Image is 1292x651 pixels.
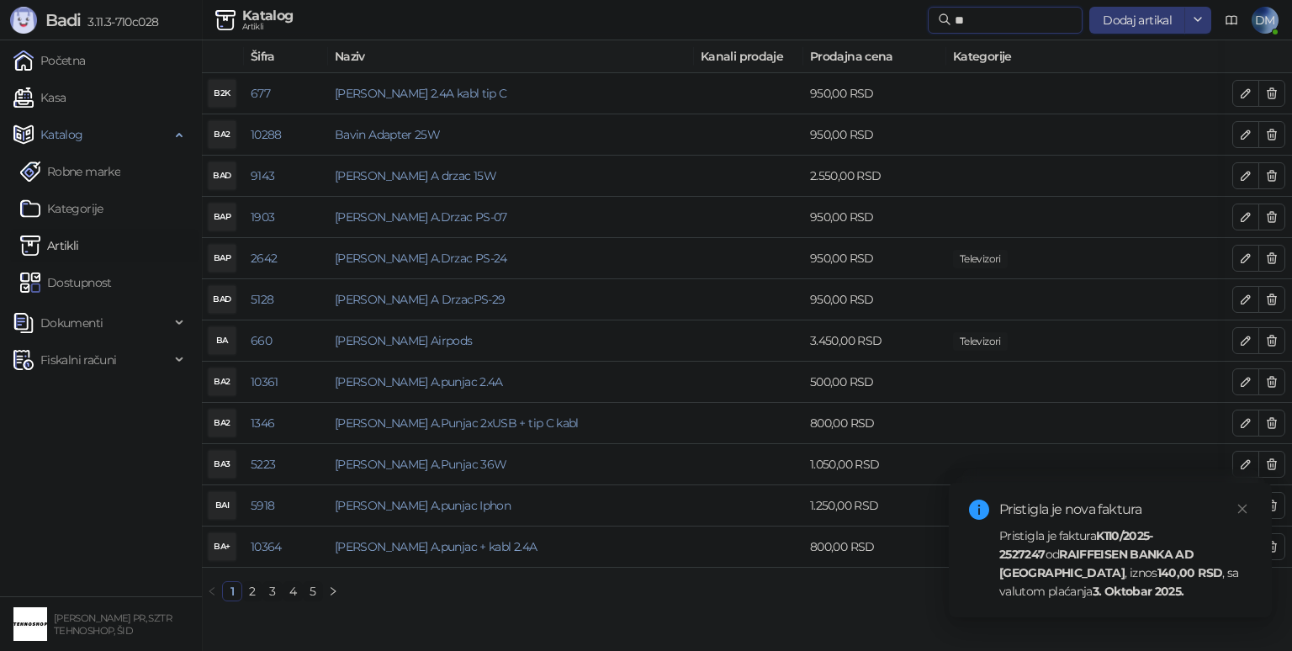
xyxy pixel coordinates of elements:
[251,292,273,307] a: 5128
[251,457,275,472] a: 5223
[803,40,946,73] th: Prodajna cena
[999,500,1252,520] div: Pristigla je nova faktura
[803,362,946,403] td: 500,00 RSD
[328,197,694,238] td: Bavin A.Drzac PS-07
[328,403,694,444] td: Bavin A.Punjac 2xUSB + tip C kabl
[803,403,946,444] td: 800,00 RSD
[54,612,172,637] small: [PERSON_NAME] PR, SZTR TEHNOSHOP, ŠID
[20,229,79,262] a: ArtikliArtikli
[328,320,694,362] td: Bavin Airpods
[251,498,274,513] a: 5918
[803,197,946,238] td: 950,00 RSD
[20,236,40,256] img: Artikli
[13,607,47,641] img: 64x64-companyLogo-68805acf-9e22-4a20-bcb3-9756868d3d19.jpeg
[803,485,946,527] td: 1.250,00 RSD
[328,40,694,73] th: Naziv
[328,73,694,114] td: Bavin 2.4A kabl tip C
[209,245,236,272] div: BAP
[803,279,946,320] td: 950,00 RSD
[969,500,989,520] span: info-circle
[202,581,222,601] li: Prethodna strana
[209,204,236,230] div: BAP
[953,250,1008,268] span: Televizori
[694,40,803,73] th: Kanali prodaje
[215,10,236,30] img: Artikli
[335,168,496,183] a: [PERSON_NAME] A drzac 15W
[999,527,1252,601] div: Pristigla je faktura od , iznos , sa valutom plaćanja
[803,320,946,362] td: 3.450,00 RSD
[209,327,236,354] div: BA
[209,80,236,107] div: B2K
[335,86,506,101] a: [PERSON_NAME] 2.4A kabl tip C
[803,238,946,279] td: 950,00 RSD
[803,114,946,156] td: 950,00 RSD
[209,162,236,189] div: BAD
[251,333,272,348] a: 660
[242,581,262,601] li: 2
[209,121,236,148] div: BA2
[803,444,946,485] td: 1.050,00 RSD
[335,539,537,554] a: [PERSON_NAME] A.punjac + kabl 2.4A
[45,10,81,30] span: Badi
[1236,503,1248,515] span: close
[323,581,343,601] button: right
[20,192,103,225] a: Kategorije
[953,332,1008,351] span: Televizori
[328,279,694,320] td: Bavin A DrzacPS-29
[323,581,343,601] li: Sledeća strana
[1093,584,1184,599] strong: 3. Oktobar 2025.
[40,343,116,377] span: Fiskalni računi
[20,155,120,188] a: Robne marke
[328,238,694,279] td: Bavin A.Drzac PS-24
[251,127,282,142] a: 10288
[209,410,236,437] div: BA2
[803,73,946,114] td: 950,00 RSD
[13,81,66,114] a: Kasa
[202,581,222,601] button: left
[207,586,217,596] span: left
[209,286,236,313] div: BAD
[335,209,507,225] a: [PERSON_NAME] A.Drzac PS-07
[335,127,440,142] a: Bavin Adapter 25W
[335,415,579,431] a: [PERSON_NAME] A.Punjac 2xUSB + tip C kabl
[1103,13,1172,28] span: Dodaj artikal
[1218,7,1245,34] a: Dokumentacija
[209,368,236,395] div: BA2
[243,582,262,601] a: 2
[1089,7,1185,34] button: Dodaj artikal
[13,44,86,77] a: Početna
[1233,500,1252,518] a: Close
[803,156,946,197] td: 2.550,00 RSD
[251,251,277,266] a: 2642
[251,86,270,101] a: 677
[335,457,506,472] a: [PERSON_NAME] A.Punjac 36W
[251,168,274,183] a: 9143
[999,547,1194,580] strong: RAIFFEISEN BANKA AD [GEOGRAPHIC_DATA]
[335,333,473,348] a: [PERSON_NAME] Airpods
[328,527,694,568] td: Bavin A.punjac + kabl 2.4A
[328,362,694,403] td: Bavin A.punjac 2.4A
[953,47,1289,66] span: Kategorije
[251,415,274,431] a: 1346
[262,581,283,601] li: 3
[251,209,274,225] a: 1903
[328,485,694,527] td: Bavin A.punjac Iphon
[223,582,241,601] a: 1
[283,582,302,601] a: 4
[263,582,282,601] a: 3
[222,581,242,601] li: 1
[81,14,158,29] span: 3.11.3-710c028
[335,251,507,266] a: [PERSON_NAME] A.Drzac PS-24
[328,586,338,596] span: right
[209,492,236,519] div: BAI
[803,527,946,568] td: 800,00 RSD
[244,40,328,73] th: Šifra
[303,581,323,601] li: 5
[304,582,322,601] a: 5
[1252,7,1279,34] span: DM
[283,581,303,601] li: 4
[335,292,505,307] a: [PERSON_NAME] A DrzacPS-29
[40,306,103,340] span: Dokumenti
[242,9,294,23] div: Katalog
[209,451,236,478] div: BA3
